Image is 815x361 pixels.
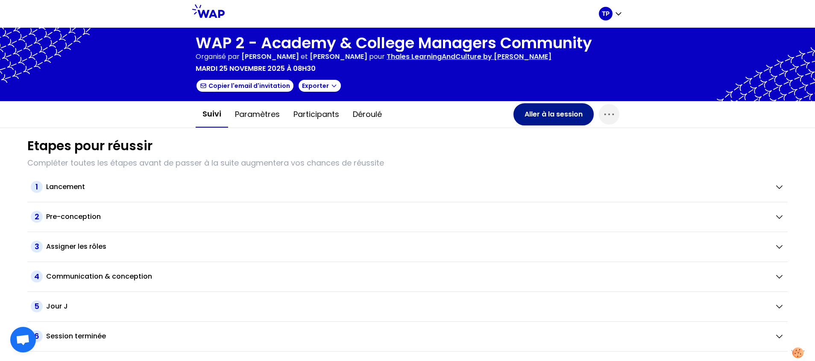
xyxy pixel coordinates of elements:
[31,181,784,193] button: 1Lancement
[27,157,788,169] p: Compléter toutes les étapes avant de passer à la suite augmentera vos chances de réussite
[31,181,43,193] span: 1
[46,182,85,192] h2: Lancement
[196,64,316,74] p: mardi 25 novembre 2025 à 08h30
[31,330,784,342] button: 6Session terminée
[31,300,43,312] span: 5
[346,102,389,127] button: Déroulé
[241,52,299,61] span: [PERSON_NAME]
[369,52,385,62] p: pour
[10,327,36,352] div: Ouvrir le chat
[387,52,551,62] p: Thales LearningAndCulture by [PERSON_NAME]
[599,7,623,20] button: TP
[287,102,346,127] button: Participants
[196,35,592,52] h1: WAP 2 - Academy & College Managers Community
[298,79,342,93] button: Exporter
[46,242,106,252] h2: Assigner les rôles
[46,331,106,341] h2: Session terminée
[31,211,784,223] button: 2Pre-conception
[241,52,367,62] p: et
[31,330,43,342] span: 6
[31,241,43,253] span: 3
[31,300,784,312] button: 5Jour J
[31,271,43,282] span: 4
[196,79,294,93] button: Copier l'email d'invitation
[31,271,784,282] button: 4Communication & conception
[196,52,240,62] p: Organisé par
[46,212,101,222] h2: Pre-conception
[310,52,367,61] span: [PERSON_NAME]
[602,9,610,18] p: TP
[196,101,228,128] button: Suivi
[46,271,152,282] h2: Communication & conception
[513,103,594,125] button: Aller à la session
[27,138,152,154] h1: Etapes pour réussir
[31,211,43,223] span: 2
[46,301,68,312] h2: Jour J
[228,102,287,127] button: Paramètres
[31,241,784,253] button: 3Assigner les rôles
